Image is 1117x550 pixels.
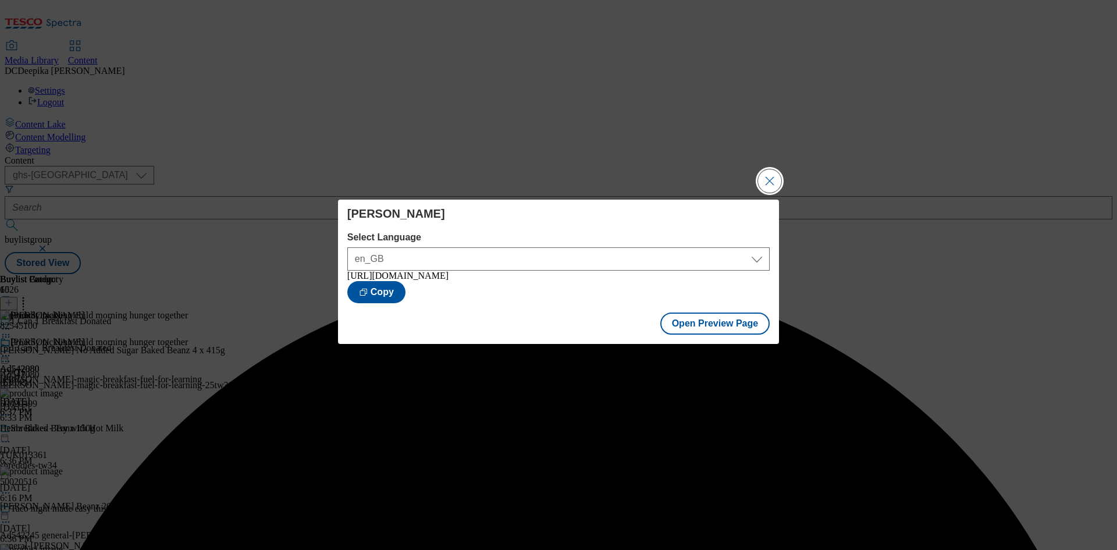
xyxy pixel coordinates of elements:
[347,271,770,281] div: [URL][DOMAIN_NAME]
[347,232,770,243] label: Select Language
[660,313,770,335] button: Open Preview Page
[347,207,770,221] h4: [PERSON_NAME]
[338,200,779,344] div: Modal
[758,169,781,193] button: Close Modal
[347,281,405,303] button: Copy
